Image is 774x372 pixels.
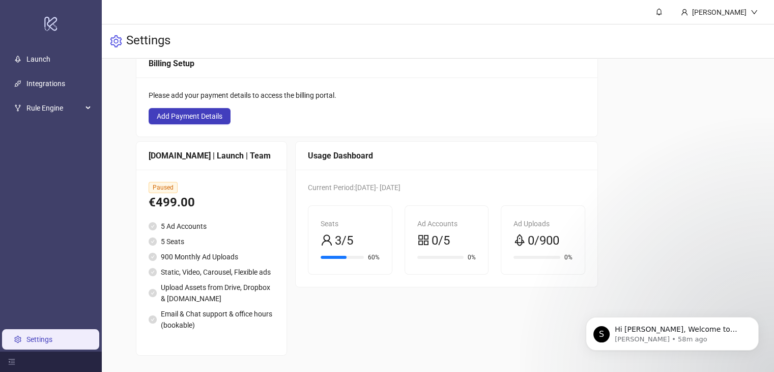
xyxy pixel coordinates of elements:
span: check-circle [149,237,157,246]
li: 5 Ad Accounts [149,221,274,232]
span: 0% [468,254,476,260]
span: Hi [PERSON_NAME], Welcome to [DOMAIN_NAME]! 🎉 You’re all set to start launching ads effortlessly.... [44,30,175,241]
div: €499.00 [149,193,274,212]
div: [PERSON_NAME] [688,7,751,18]
span: user [321,234,333,246]
div: [DOMAIN_NAME] | Launch | Team [149,149,274,162]
span: Add Payment Details [157,112,222,120]
span: 0% [564,254,572,260]
span: 60% [368,254,380,260]
span: check-circle [149,315,157,324]
a: Settings [26,335,52,343]
a: Integrations [26,79,65,88]
span: rocket [513,234,526,246]
div: Ad Accounts [417,218,476,229]
p: Message from Simon, sent 58m ago [44,39,176,48]
span: menu-fold [8,358,15,365]
span: check-circle [149,268,157,276]
li: Email & Chat support & office hours (bookable) [149,308,274,331]
span: check-circle [149,222,157,230]
li: Upload Assets from Drive, Dropbox & [DOMAIN_NAME] [149,282,274,304]
span: fork [14,104,21,112]
a: Launch [26,55,50,63]
li: Static, Video, Carousel, Flexible ads [149,267,274,278]
button: Add Payment Details [149,108,231,124]
span: appstore [417,234,429,246]
div: Seats [321,218,380,229]
span: check-circle [149,253,157,261]
div: Please add your payment details to access the billing portal. [149,90,585,101]
span: user [681,9,688,16]
iframe: Intercom notifications message [570,296,774,367]
div: Usage Dashboard [308,149,585,162]
span: down [751,9,758,16]
span: setting [110,35,122,47]
span: bell [655,8,663,15]
span: 0/5 [432,231,450,251]
span: 0/900 [528,231,559,251]
span: 3/5 [335,231,353,251]
h3: Settings [126,33,170,50]
span: Current Period: [DATE] - [DATE] [308,183,400,192]
div: Ad Uploads [513,218,572,229]
div: Billing Setup [149,57,585,70]
span: Paused [149,182,178,193]
span: Rule Engine [26,98,82,118]
li: 900 Monthly Ad Uploads [149,251,274,262]
li: 5 Seats [149,236,274,247]
span: check-circle [149,289,157,297]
